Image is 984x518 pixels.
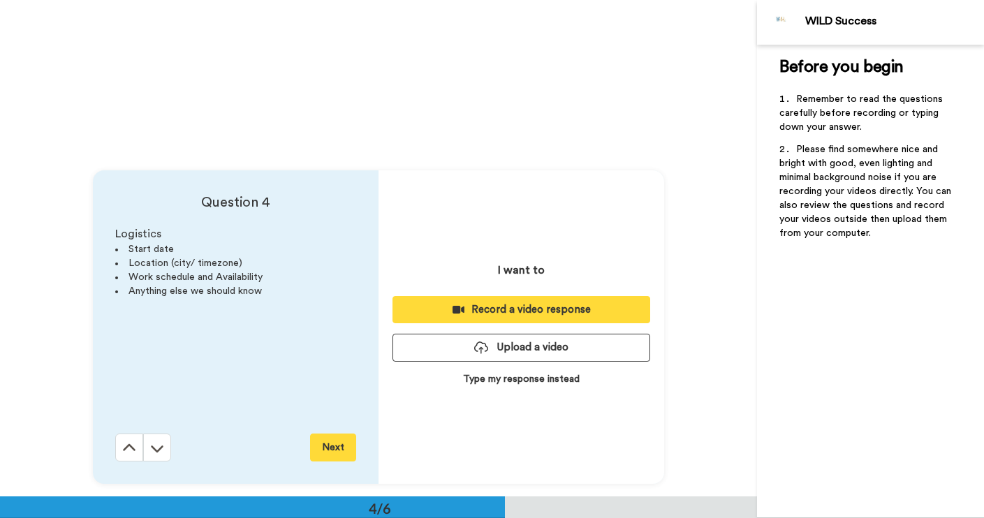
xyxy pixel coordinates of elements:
p: Type my response instead [463,372,580,386]
span: Please find somewhere nice and bright with good, even lighting and minimal background noise if yo... [779,145,954,238]
div: WILD Success [805,15,983,28]
span: Anything else we should know [128,286,262,296]
img: Profile Image [765,6,798,39]
span: Start date [128,244,174,254]
p: I want to [498,262,545,279]
span: Remember to read the questions carefully before recording or typing down your answer. [779,94,946,132]
div: Record a video response [404,302,639,317]
button: Upload a video [392,334,650,361]
span: Before you begin [779,59,903,75]
span: Logistics [115,228,161,239]
button: Record a video response [392,296,650,323]
span: Location (city/ timezone) [128,258,242,268]
div: 4/6 [346,498,413,518]
button: Next [310,434,356,461]
span: Work schedule and Availability [128,272,263,282]
h4: Question 4 [115,193,356,212]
